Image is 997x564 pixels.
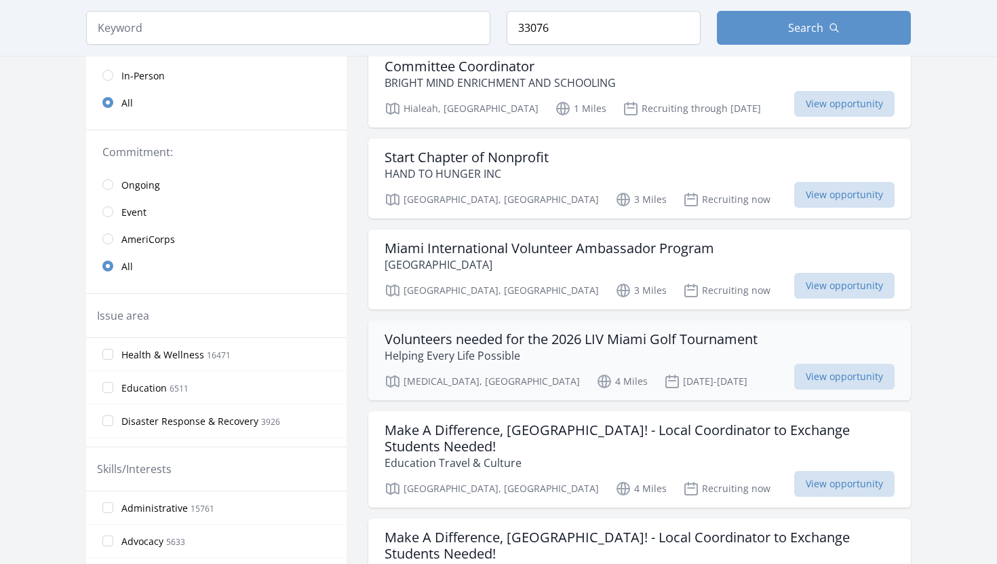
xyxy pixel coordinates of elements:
input: Location [507,11,701,45]
a: In-Person [86,62,347,89]
legend: Skills/Interests [97,461,172,477]
span: 16471 [207,350,231,361]
p: HAND TO HUNGER INC [385,166,549,182]
span: View opportunity [794,273,895,299]
p: Hialeah, [GEOGRAPHIC_DATA] [385,100,539,117]
p: Helping Every Life Possible [385,347,758,364]
span: Administrative [121,502,188,515]
legend: Issue area [97,307,149,324]
h3: Volunteers needed for the 2026 LIV Miami Golf Tournament [385,331,758,347]
span: In-Person [121,69,165,83]
span: View opportunity [794,182,895,208]
span: Advocacy [121,535,163,548]
p: 3 Miles [615,191,667,208]
span: Event [121,206,146,219]
span: View opportunity [794,91,895,117]
a: Start Chapter of Nonprofit HAND TO HUNGER INC [GEOGRAPHIC_DATA], [GEOGRAPHIC_DATA] 3 Miles Recrui... [368,138,911,219]
span: All [121,260,133,274]
h3: Start Chapter of Nonprofit [385,149,549,166]
p: [GEOGRAPHIC_DATA] [385,257,714,273]
p: Recruiting now [683,191,770,208]
p: [GEOGRAPHIC_DATA], [GEOGRAPHIC_DATA] [385,191,599,208]
p: Recruiting now [683,481,770,497]
span: 5633 [166,536,185,548]
span: Ongoing [121,178,160,192]
span: 3926 [261,416,280,428]
span: View opportunity [794,471,895,497]
input: Disaster Response & Recovery 3926 [102,415,113,426]
input: Advocacy 5633 [102,535,113,546]
span: 6511 [170,383,189,394]
a: Make A Difference, [GEOGRAPHIC_DATA]! - Local Coordinator to Exchange Students Needed! Education ... [368,411,911,508]
legend: Commitment: [102,144,330,160]
p: Recruiting now [683,282,770,299]
input: Education 6511 [102,382,113,393]
span: Health & Wellness [121,348,204,362]
input: Health & Wellness 16471 [102,349,113,360]
span: View opportunity [794,364,895,390]
a: Event [86,198,347,225]
p: [GEOGRAPHIC_DATA], [GEOGRAPHIC_DATA] [385,481,599,497]
span: All [121,96,133,110]
input: Administrative 15761 [102,502,113,513]
a: Committee Coordinator BRIGHT MIND ENRICHMENT AND SCHOOLING Hialeah, [GEOGRAPHIC_DATA] 1 Miles Rec... [368,48,911,128]
span: Search [788,20,823,36]
h3: Make A Difference, [GEOGRAPHIC_DATA]! - Local Coordinator to Exchange Students Needed! [385,529,895,562]
a: All [86,89,347,116]
a: Volunteers needed for the 2026 LIV Miami Golf Tournament Helping Every Life Possible [MEDICAL_DAT... [368,320,911,400]
p: 1 Miles [555,100,606,117]
p: Recruiting through [DATE] [623,100,761,117]
a: AmeriCorps [86,225,347,252]
input: Keyword [86,11,490,45]
p: 3 Miles [615,282,667,299]
p: 4 Miles [615,481,667,497]
a: All [86,252,347,280]
p: [GEOGRAPHIC_DATA], [GEOGRAPHIC_DATA] [385,282,599,299]
span: Education [121,381,167,395]
h3: Make A Difference, [GEOGRAPHIC_DATA]! - Local Coordinator to Exchange Students Needed! [385,422,895,455]
button: Search [717,11,911,45]
p: [DATE]-[DATE] [664,373,747,390]
a: Ongoing [86,171,347,198]
p: BRIGHT MIND ENRICHMENT AND SCHOOLING [385,75,616,91]
a: Miami International Volunteer Ambassador Program [GEOGRAPHIC_DATA] [GEOGRAPHIC_DATA], [GEOGRAPHIC... [368,229,911,309]
span: 15761 [191,503,214,514]
p: Education Travel & Culture [385,455,895,471]
span: Disaster Response & Recovery [121,415,258,428]
span: AmeriCorps [121,233,175,246]
p: [MEDICAL_DATA], [GEOGRAPHIC_DATA] [385,373,580,390]
h3: Committee Coordinator [385,58,616,75]
h3: Miami International Volunteer Ambassador Program [385,240,714,257]
p: 4 Miles [596,373,648,390]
